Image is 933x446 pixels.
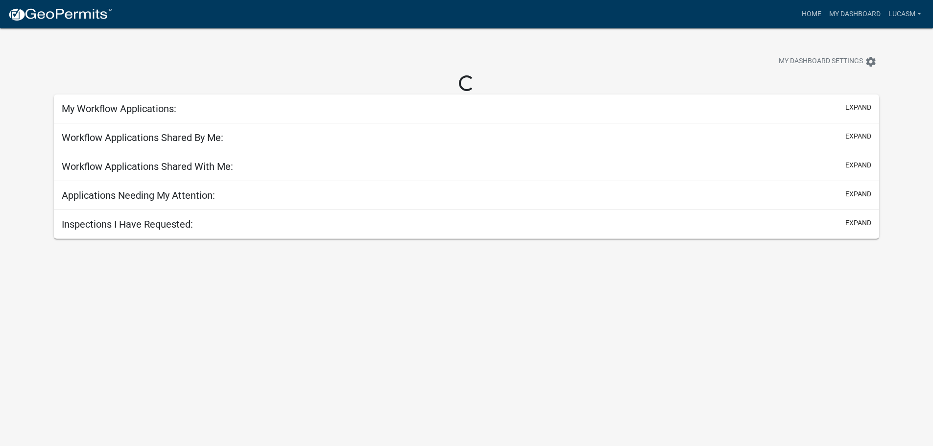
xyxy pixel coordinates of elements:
a: My Dashboard [825,5,885,23]
button: expand [845,131,871,141]
h5: Workflow Applications Shared With Me: [62,161,233,172]
a: Home [798,5,825,23]
h5: Workflow Applications Shared By Me: [62,132,223,143]
button: My Dashboard Settingssettings [771,52,885,71]
button: expand [845,102,871,113]
h5: Inspections I Have Requested: [62,218,193,230]
h5: My Workflow Applications: [62,103,176,115]
a: LucasM [885,5,925,23]
i: settings [865,56,877,68]
h5: Applications Needing My Attention: [62,189,215,201]
span: My Dashboard Settings [779,56,863,68]
button: expand [845,218,871,228]
button: expand [845,160,871,170]
button: expand [845,189,871,199]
